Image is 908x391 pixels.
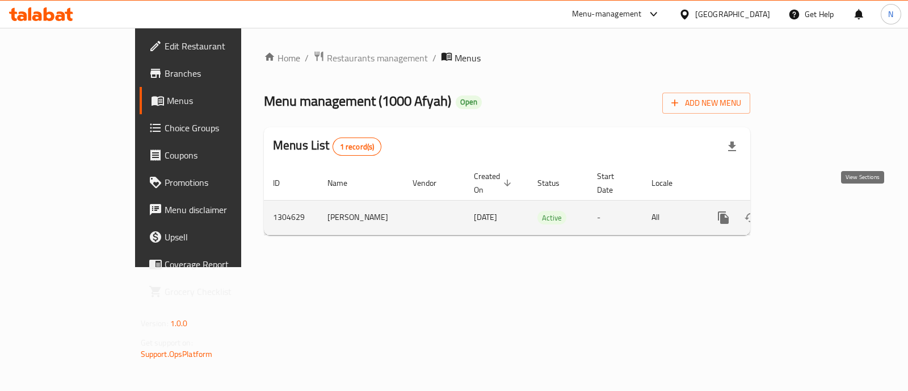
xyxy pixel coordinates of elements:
[165,176,278,189] span: Promotions
[140,169,287,196] a: Promotions
[333,142,381,152] span: 1 record(s)
[140,87,287,114] a: Menus
[165,148,278,162] span: Coupons
[141,347,213,361] a: Support.OpsPlatform
[588,200,642,235] td: -
[305,51,309,65] li: /
[333,138,382,156] div: Total records count
[140,196,287,223] a: Menu disclaimer
[140,142,287,169] a: Coupons
[264,51,750,65] nav: breadcrumb
[413,176,451,190] span: Vendor
[170,316,188,331] span: 1.0.0
[165,39,278,53] span: Edit Restaurant
[537,211,566,224] span: Active
[318,200,403,235] td: [PERSON_NAME]
[264,166,828,235] table: enhanced table
[165,285,278,298] span: Grocery Checklist
[273,176,295,190] span: ID
[537,176,574,190] span: Status
[165,257,278,271] span: Coverage Report
[264,200,318,235] td: 1304629
[141,316,169,331] span: Version:
[456,97,482,107] span: Open
[597,169,629,197] span: Start Date
[165,66,278,80] span: Branches
[695,8,770,20] div: [GEOGRAPHIC_DATA]
[737,204,764,231] button: Change Status
[140,223,287,251] a: Upsell
[662,93,750,114] button: Add New Menu
[474,169,515,197] span: Created On
[140,114,287,142] a: Choice Groups
[432,51,436,65] li: /
[327,176,362,190] span: Name
[651,176,687,190] span: Locale
[264,88,451,114] span: Menu management ( 1000 Afyah )
[165,230,278,244] span: Upsell
[701,166,828,201] th: Actions
[474,210,497,224] span: [DATE]
[456,95,482,109] div: Open
[710,204,737,231] button: more
[273,137,381,156] h2: Menus List
[141,335,193,350] span: Get support on:
[167,94,278,107] span: Menus
[327,51,428,65] span: Restaurants management
[455,51,481,65] span: Menus
[165,203,278,217] span: Menu disclaimer
[313,51,428,65] a: Restaurants management
[140,278,287,305] a: Grocery Checklist
[572,7,642,21] div: Menu-management
[140,60,287,87] a: Branches
[718,133,746,160] div: Export file
[140,32,287,60] a: Edit Restaurant
[888,8,893,20] span: N
[671,96,741,110] span: Add New Menu
[140,251,287,278] a: Coverage Report
[642,200,701,235] td: All
[165,121,278,135] span: Choice Groups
